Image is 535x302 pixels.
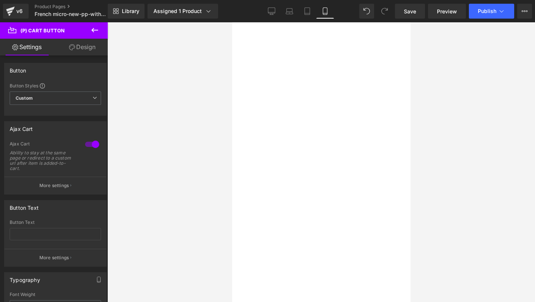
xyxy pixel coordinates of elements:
p: More settings [39,254,69,261]
a: v6 [3,4,29,19]
a: Tablet [298,4,316,19]
a: Mobile [316,4,334,19]
a: New Library [108,4,145,19]
button: More settings [4,249,106,266]
span: Publish [478,8,496,14]
div: v6 [15,6,24,16]
span: French micro-new-pp-with-gifts [35,11,106,17]
a: Preview [428,4,466,19]
b: Custom [16,95,33,102]
div: Assigned 1 Product [153,7,212,15]
div: Ajax Cart [10,122,33,132]
span: (P) Cart Button [20,28,65,33]
button: Publish [469,4,514,19]
span: Save [404,7,416,15]
span: Preview [437,7,457,15]
button: Redo [377,4,392,19]
div: Button Text [10,220,101,225]
div: Button [10,63,26,74]
button: Undo [359,4,374,19]
a: Desktop [263,4,281,19]
button: More settings [4,177,106,194]
a: Product Pages [35,4,120,10]
div: Button Text [10,200,39,211]
a: Laptop [281,4,298,19]
p: More settings [39,182,69,189]
span: Library [122,8,139,15]
div: Font Weight [10,292,101,297]
div: Button Styles [10,83,101,89]
div: Ajax Cart [10,141,78,149]
a: Design [55,39,109,55]
button: More [517,4,532,19]
div: Typography [10,273,40,283]
div: Ability to stay at the same page or redirect to a custom url after item is added-to-cart. [10,150,77,171]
